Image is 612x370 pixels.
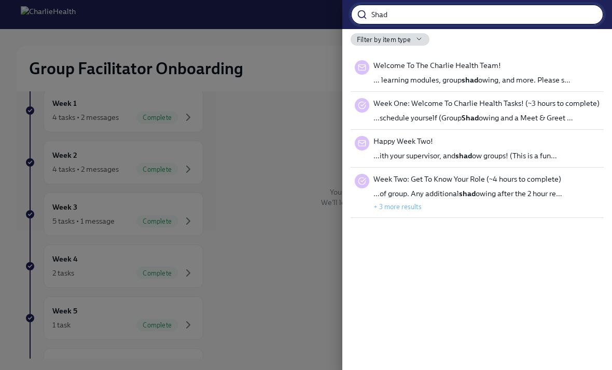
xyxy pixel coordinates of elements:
div: Task [355,174,369,188]
strong: Shad [462,113,479,122]
strong: shad [455,151,472,160]
button: Filter by item type [351,33,429,46]
div: Week Two: Get To Know Your Role (~4 hours to complete)…of group. Any additionalshadowing after th... [351,168,604,218]
div: Message [355,136,369,150]
div: Message [355,60,369,75]
span: Welcome To The Charlie Health Team! [373,60,501,71]
div: Task [355,98,369,113]
div: Happy Week Two!…ith your supervisor, andshadow groups! (This is a fun… [351,130,604,168]
div: Week One: Welcome To Charlie Health Tasks! (~3 hours to complete)…schedule yourself (GroupShadowi... [351,92,604,130]
span: …of group. Any additional owing after the 2 hour re… [373,188,562,199]
button: + 3 more results [373,202,422,211]
span: …ith your supervisor, and ow groups! (This is a fun… [373,150,557,161]
strong: shad [462,75,478,85]
span: … learning modules, group owing, and more. Please s… [373,75,571,85]
span: Filter by item type [357,35,411,45]
span: Week One: Welcome To Charlie Health Tasks! (~3 hours to complete) [373,98,600,108]
div: Welcome To The Charlie Health Team!… learning modules, groupshadowing, and more. Please s… [351,54,604,92]
span: Happy Week Two! [373,136,433,146]
span: Week Two: Get To Know Your Role (~4 hours to complete) [373,174,561,184]
strong: shad [459,189,476,198]
span: …schedule yourself (Group owing and a Meet & Greet … [373,113,573,123]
